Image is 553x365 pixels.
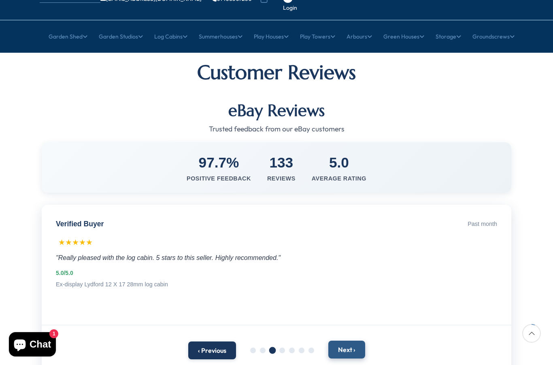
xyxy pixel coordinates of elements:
div: Verified Buyer [56,219,104,229]
a: Arbours [347,26,372,47]
div: ★★★★★ [58,237,497,248]
a: Play Towers [300,26,335,47]
h1: Customer Reviews [42,61,511,84]
div: 133 [267,152,296,172]
div: Positive Feedback [187,174,251,182]
a: Groundscrews [472,26,515,47]
a: Summerhouses [199,26,242,47]
a: Log Cabins [154,26,187,47]
a: Garden Studios [99,26,143,47]
button: ‹ Previous [188,341,236,359]
a: Login [283,4,297,12]
div: 5.0/5.0 [56,269,497,277]
a: Play Houses [254,26,289,47]
div: 97.7% [187,152,251,172]
a: Green Houses [383,26,424,47]
p: Trusted feedback from our eBay customers [42,124,511,134]
div: Past month [468,220,497,228]
div: Reviews [267,174,296,182]
button: Next › [328,341,365,359]
div: "Really pleased with the log cabin. 5 stars to this seller. Highly recommended." [56,252,497,263]
h2: eBay Reviews [42,101,511,120]
inbox-online-store-chat: Shopify online store chat [6,332,58,359]
div: Average Rating [312,174,366,182]
a: Garden Shed [49,26,87,47]
div: 5.0 [312,152,366,172]
a: Storage [436,26,461,47]
div: Ex-display Lydford 12 X 17 28mm log cabin [56,280,497,288]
